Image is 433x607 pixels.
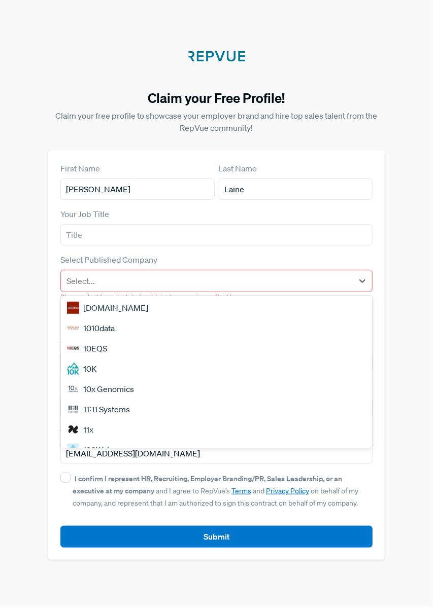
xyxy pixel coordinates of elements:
[61,338,372,359] div: 10EQS
[61,359,372,379] div: 10K
[60,335,138,347] label: # Of Open Sales Jobs
[60,292,373,302] p: Please select from the list of published companies on RepVue
[73,474,358,508] span: and I agree to RepVue’s and on behalf of my company, and represent that I am authorized to sign t...
[67,363,79,375] img: 10K
[67,342,79,354] img: 10EQS
[60,254,157,266] label: Select Published Company
[48,90,385,105] h3: Claim your Free Profile!
[73,474,342,495] strong: I confirm I represent HR, Recruiting, Employer Branding/PR, Sales Leadership, or an executive at ...
[48,110,385,134] p: Claim your free profile to showcase your employer brand and hire top sales talent from the RepVue...
[60,224,373,245] input: Title
[266,486,309,495] a: Privacy Policy
[60,208,109,220] label: Your Job Title
[61,379,372,399] div: 10x Genomics
[60,178,215,200] input: First Name
[61,419,372,440] div: 11x
[61,399,372,419] div: 11:11 Systems
[61,298,372,318] div: [DOMAIN_NAME]
[67,302,79,314] img: 1000Bulbs.com
[61,440,372,460] div: 120Water
[60,310,373,331] p: Only published company profiles can claim a free account at this time. Please if you are interest...
[67,423,79,436] img: 11x
[188,51,245,61] img: RepVue
[67,444,79,456] img: 120Water
[219,162,257,174] label: Last Name
[219,178,373,200] input: Last Name
[231,486,251,495] a: Terms
[67,322,79,334] img: 1010data
[61,318,372,338] div: 1010data
[60,426,102,439] label: Work Email
[67,383,79,395] img: 10x Genomics
[60,162,100,174] label: First Name
[67,403,79,415] img: 11:11 Systems
[60,381,177,393] label: How will I primarily use RepVue?
[60,443,373,464] input: Email
[60,526,373,548] button: Submit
